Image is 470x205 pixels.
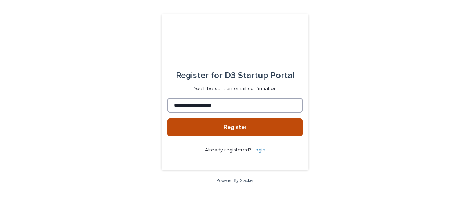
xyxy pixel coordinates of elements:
[194,86,277,92] p: You'll be sent an email confirmation
[216,178,253,183] a: Powered By Stacker
[176,65,294,86] div: D3 Startup Portal
[224,124,247,130] span: Register
[205,147,253,153] span: Already registered?
[253,147,265,153] a: Login
[167,118,303,136] button: Register
[176,71,223,80] span: Register for
[211,32,259,54] img: q0dI35fxT46jIlCv2fcp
